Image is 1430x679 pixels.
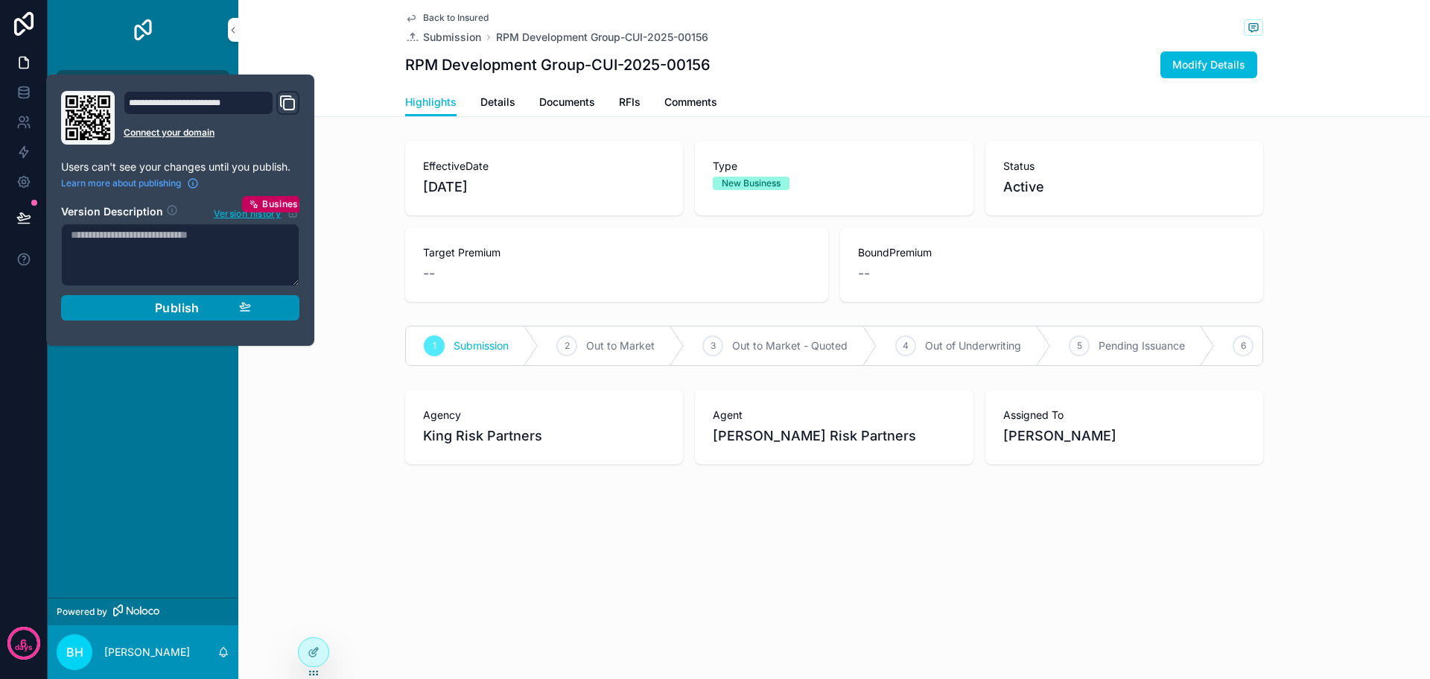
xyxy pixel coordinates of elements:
span: Publish [155,300,200,315]
p: Users can't see your changes until you publish. [61,160,299,174]
p: [PERSON_NAME] [104,645,190,660]
h1: RPM Development Group-CUI-2025-00156 [405,54,711,75]
span: 2 [565,340,570,352]
a: Documents [539,89,595,119]
span: Learn more about publishing [61,177,181,189]
h2: Version Description [61,204,163,221]
img: App logo [131,18,155,42]
span: [PERSON_NAME] Risk Partners [713,426,916,446]
a: Details [480,89,515,119]
span: Business [262,198,304,210]
a: Submission [405,30,481,45]
span: Active [1003,177,1245,198]
span: [PERSON_NAME] [1003,426,1116,446]
span: Agency [423,408,665,423]
span: Submission [454,338,509,353]
span: BH [66,643,83,661]
span: BoundPremium [858,245,1245,260]
span: Out of Underwriting [925,338,1021,353]
a: Connect your domain [124,127,299,139]
a: Submission [57,70,229,97]
span: 5 [1077,340,1082,352]
span: Highlights [405,95,457,110]
span: Version history [214,205,281,220]
span: Pending Issuance [1099,338,1185,353]
p: days [15,642,33,654]
a: Comments [664,89,717,119]
span: Status [1003,159,1245,174]
a: RPM Development Group-CUI-2025-00156 [496,30,708,45]
span: Type [713,159,955,174]
span: Out to Market [586,338,655,353]
a: RFIs [619,89,641,119]
span: Target Premium [423,245,810,260]
span: Powered by [57,606,107,618]
span: King Risk Partners [423,426,542,446]
span: -- [858,263,870,284]
a: Powered by [48,598,238,625]
button: Version historyBusiness [213,204,299,221]
a: Learn more about publishing [61,177,199,189]
span: [DATE] [423,177,665,198]
div: Domain and Custom Link [124,91,299,145]
button: Modify Details [1160,51,1257,78]
span: Assigned To [1003,408,1245,423]
span: 1 [433,340,436,352]
div: scrollable content [48,60,238,355]
span: -- [423,263,435,284]
span: EffectiveDate [423,159,665,174]
button: Publish [61,295,299,320]
span: Submission [423,30,481,45]
span: Comments [664,95,717,110]
span: Back to Insured [423,12,489,24]
a: Highlights [405,89,457,117]
span: 3 [711,340,716,352]
span: 6 [1241,340,1246,352]
span: Out to Market - Quoted [732,338,848,353]
span: Documents [539,95,595,110]
p: 6 [20,636,27,651]
span: Details [480,95,515,110]
span: Modify Details [1172,57,1245,72]
span: Agent [713,408,955,423]
a: Back to Insured [405,12,489,24]
span: RFIs [619,95,641,110]
div: New Business [722,177,781,190]
span: 4 [903,340,909,352]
